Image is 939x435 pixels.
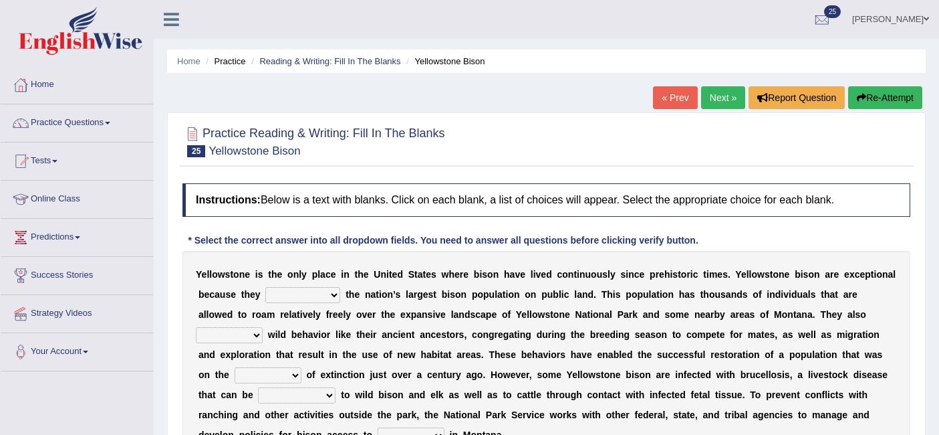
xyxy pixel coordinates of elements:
b: e [284,309,289,320]
b: m [267,309,275,320]
b: s [482,269,487,280]
b: a [408,289,414,300]
b: y [315,309,321,320]
b: u [547,289,553,300]
b: s [811,289,816,300]
b: e [860,269,865,280]
b: Y [196,269,202,280]
b: l [317,269,320,280]
b: n [493,269,499,280]
b: b [553,289,559,300]
b: h [349,289,355,300]
b: . [593,289,596,300]
a: Home [1,66,153,100]
b: p [312,269,318,280]
b: n [380,269,386,280]
b: h [244,289,250,300]
b: u [220,289,226,300]
h4: Below is a text with blanks. Click on each blank, a list of choices will appear. Select the appro... [182,183,910,217]
b: i [874,269,877,280]
b: i [255,269,258,280]
b: a [416,309,422,320]
b: r [830,269,833,280]
a: Online Class [1,181,153,214]
b: a [726,289,731,300]
b: t [230,269,233,280]
b: t [376,289,379,300]
b: o [382,289,388,300]
a: Home [177,56,200,66]
b: e [277,269,282,280]
b: e [426,269,431,280]
button: Report Question [749,86,845,109]
b: n [814,269,820,280]
b: o [477,289,483,300]
b: t [656,289,660,300]
b: o [487,269,493,280]
b: i [533,269,536,280]
b: i [577,269,579,280]
b: s [743,289,748,300]
b: b [442,289,448,300]
b: v [515,269,520,280]
b: e [440,309,446,320]
b: s [450,289,455,300]
b: o [808,269,814,280]
b: i [613,289,616,300]
span: 25 [187,145,205,157]
b: i [660,289,662,300]
li: Practice [203,55,245,68]
a: Tests [1,143,153,176]
b: s [225,289,231,300]
b: i [561,289,564,300]
b: i [706,269,709,280]
b: l [343,309,346,320]
b: ’ [393,289,395,300]
b: l [808,289,811,300]
b: l [406,289,408,300]
b: a [510,269,515,280]
b: p [472,289,478,300]
b: b [198,289,205,300]
b: b [474,269,480,280]
b: y [301,269,307,280]
b: o [876,269,882,280]
b: Y [735,269,741,280]
b: t [573,269,577,280]
b: l [495,289,497,300]
b: n [582,289,588,300]
b: o [773,269,779,280]
b: s [225,269,231,280]
a: Next » [701,86,745,109]
b: a [291,309,297,320]
b: v [536,269,541,280]
b: h [664,269,670,280]
b: a [454,309,459,320]
b: s [395,289,400,300]
b: o [209,309,215,320]
b: n [769,289,775,300]
b: v [362,309,367,320]
b: e [463,269,468,280]
b: d [588,289,594,300]
b: n [458,309,464,320]
b: a [320,269,325,280]
b: w [215,309,222,320]
b: s [428,289,433,300]
b: o [632,289,638,300]
b: h [448,269,454,280]
b: h [679,289,685,300]
b: w [442,269,449,280]
b: o [681,269,687,280]
b: l [204,309,207,320]
b: e [354,289,360,300]
b: u [597,269,603,280]
b: e [202,269,207,280]
b: a [497,289,503,300]
b: l [893,269,896,280]
b: e [423,289,428,300]
b: o [233,269,239,280]
b: l [207,309,209,320]
b: n [365,289,371,300]
b: i [341,269,344,280]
